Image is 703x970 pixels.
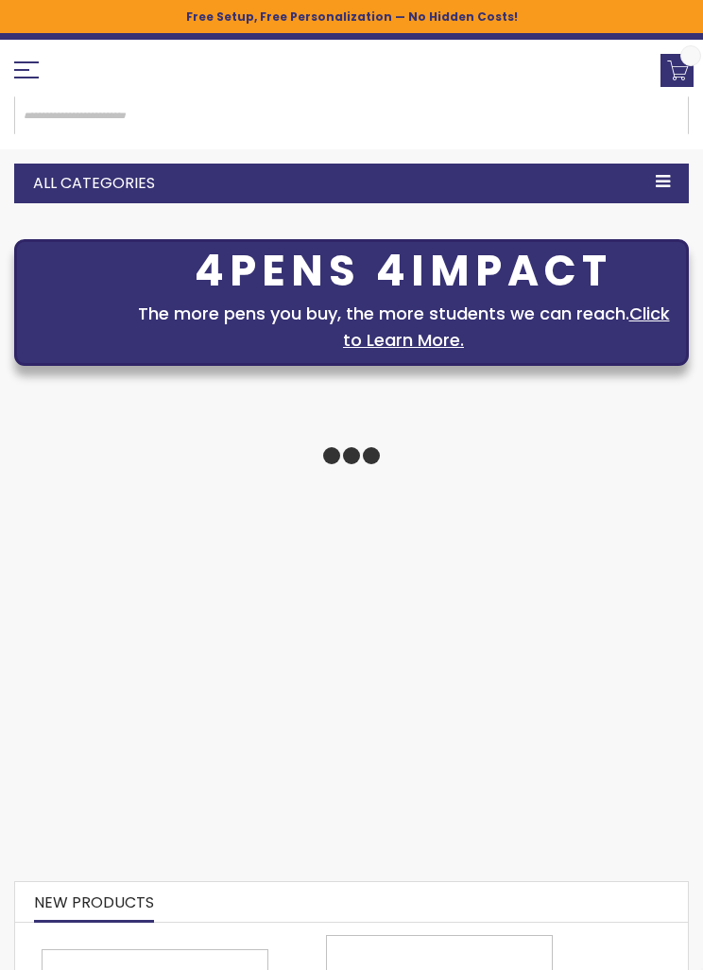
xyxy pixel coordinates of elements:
[15,922,295,938] a: The Barton Custom Pens Special Offer
[129,251,678,291] div: 4PENS 4IMPACT
[343,302,670,352] a: Click to Learn More.
[129,301,678,354] div: The more pens you buy, the more students we can reach.
[34,892,154,913] span: New Products
[314,922,564,938] a: Custom Soft Touch Metal Pen - Stylus Top
[14,164,689,203] div: All Categories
